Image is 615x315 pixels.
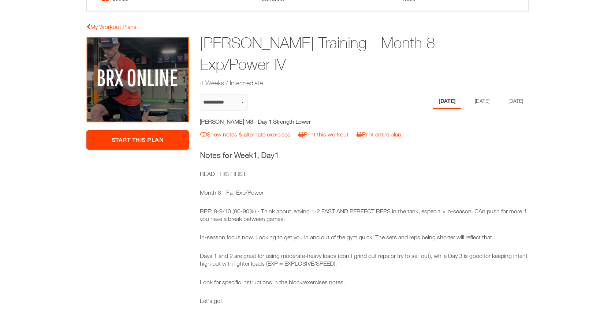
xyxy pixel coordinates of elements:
li: Day 1 [433,94,461,109]
h1: [PERSON_NAME] Training - Month 8 - Exp/Power IV [200,32,472,75]
a: Start This Plan [86,130,189,150]
li: Day 3 [503,94,529,109]
p: RPE: 8-9/10 (80-90%) - Think about leaving 1-2 FAST AND PERFECT REPS in the tank, especially in-s... [200,207,529,223]
span: 1 [253,150,257,160]
h5: [PERSON_NAME] M8 - Day 1 Strength Lower [200,117,331,125]
img: Hudson Wilkin Training - Month 8 - Exp/Power IV [86,37,189,123]
h2: 4 Weeks / Intermediate [200,78,472,87]
p: In-season focus now. Looking to get you in and out of the gym quick! The sets and reps being shor... [200,233,529,241]
p: Days 1 and 2 are great for using moderate-heavy loads (don't grind out reps or try to sell out), ... [200,252,529,267]
a: Print this workout [298,131,348,138]
a: Show notes & alternate exercises [200,131,290,138]
span: 1 [275,150,279,160]
h3: Notes for Week , Day [200,150,529,161]
a: My Workout Plans [86,23,137,30]
p: Let's go! [200,297,529,305]
li: Day 2 [469,94,495,109]
a: Print entire plan [357,131,401,138]
p: Look for specific instructions in the block/exercises notes. [200,278,529,286]
p: Month 8 - Fall Exp/Power [200,189,529,196]
p: READ THIS FIRST: [200,170,529,178]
